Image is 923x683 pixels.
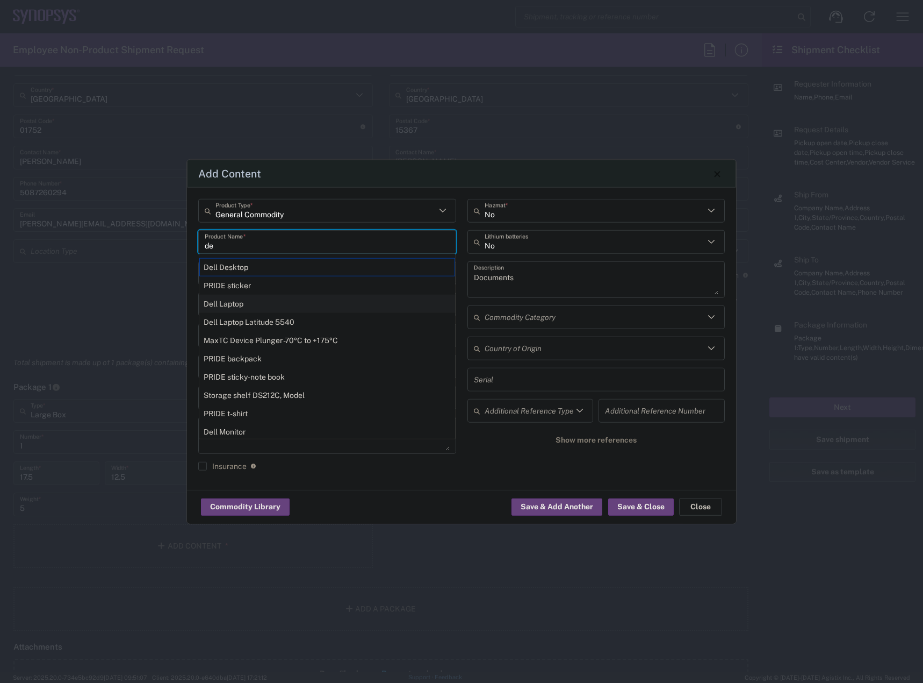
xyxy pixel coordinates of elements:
[198,462,247,471] label: Insurance
[199,386,455,404] div: Storage shelf DS212C, Model
[679,498,722,515] button: Close
[199,423,455,441] div: Dell Monitor
[199,276,455,295] div: PRIDE sticker
[199,295,455,313] div: Dell Laptop
[511,498,602,515] button: Save & Add Another
[199,350,455,368] div: PRIDE backpack
[608,498,674,515] button: Save & Close
[199,258,455,276] div: Dell Desktop
[556,435,637,445] span: Show more references
[198,166,261,181] h4: Add Content
[199,331,455,350] div: MaxTC Device Plunger -70ºC to +175ºC
[199,313,455,331] div: Dell Laptop Latitude 5540
[199,368,455,386] div: PRIDE sticky-note book
[199,404,455,423] div: PRIDE t-shirt
[710,166,725,181] button: Close
[201,498,290,515] button: Commodity Library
